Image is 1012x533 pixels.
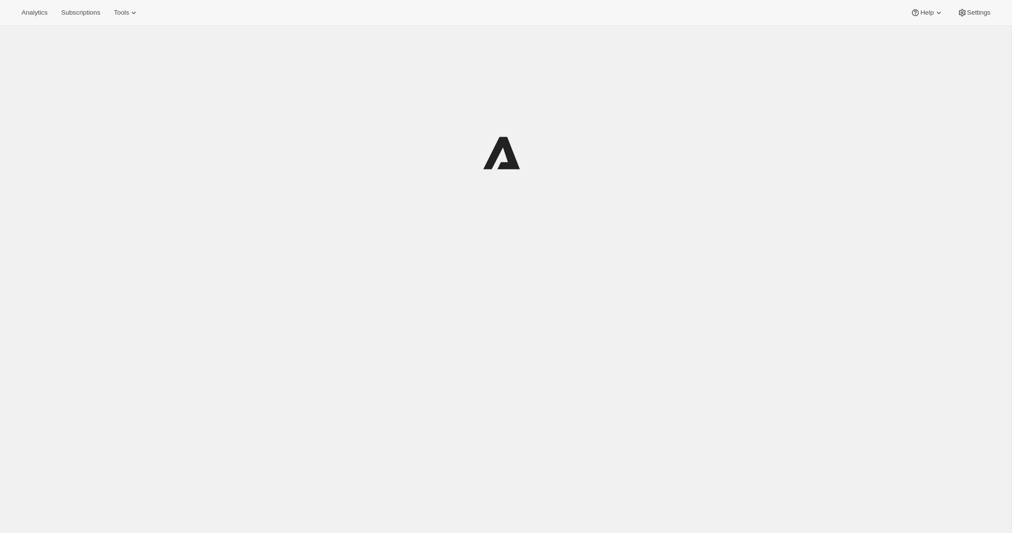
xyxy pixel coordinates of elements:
[61,9,100,17] span: Subscriptions
[55,6,106,20] button: Subscriptions
[951,6,996,20] button: Settings
[905,6,949,20] button: Help
[21,9,47,17] span: Analytics
[920,9,933,17] span: Help
[16,6,53,20] button: Analytics
[114,9,129,17] span: Tools
[108,6,145,20] button: Tools
[967,9,991,17] span: Settings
